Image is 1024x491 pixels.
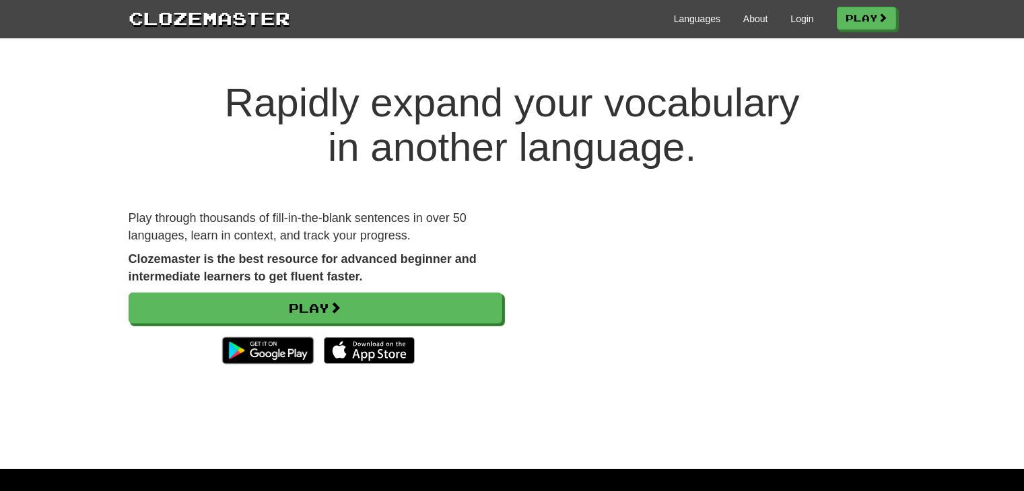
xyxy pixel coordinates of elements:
a: Login [790,12,813,26]
a: Play [129,293,502,324]
img: Download_on_the_App_Store_Badge_US-UK_135x40-25178aeef6eb6b83b96f5f2d004eda3bffbb37122de64afbaef7... [324,337,415,364]
img: Get it on Google Play [215,330,320,371]
a: Languages [674,12,720,26]
p: Play through thousands of fill-in-the-blank sentences in over 50 languages, learn in context, and... [129,210,502,244]
a: About [743,12,768,26]
a: Clozemaster [129,5,290,30]
a: Play [837,7,896,30]
strong: Clozemaster is the best resource for advanced beginner and intermediate learners to get fluent fa... [129,252,477,283]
